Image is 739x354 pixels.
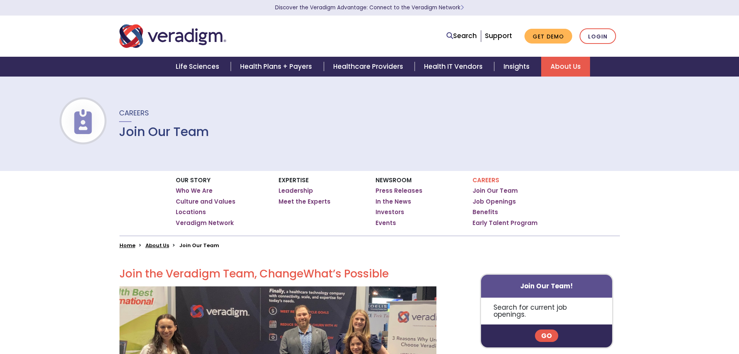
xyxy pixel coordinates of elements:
[145,242,169,249] a: About Us
[524,29,572,44] a: Get Demo
[541,57,590,77] a: About Us
[176,208,206,216] a: Locations
[485,31,512,40] a: Support
[176,187,213,195] a: Who We Are
[119,242,135,249] a: Home
[119,267,436,281] h2: Join the Veradigm Team, Change
[119,23,226,49] img: Veradigm logo
[460,4,464,11] span: Learn More
[231,57,324,77] a: Health Plans + Payers
[472,219,538,227] a: Early Talent Program
[472,187,518,195] a: Join Our Team
[376,187,422,195] a: Press Releases
[580,28,616,44] a: Login
[166,57,231,77] a: Life Sciences
[447,31,477,41] a: Search
[520,281,573,291] strong: Join Our Team!
[472,198,516,206] a: Job Openings
[376,208,404,216] a: Investors
[176,198,235,206] a: Culture and Values
[535,330,558,342] a: Go
[119,108,149,118] span: Careers
[303,266,389,281] span: What’s Possible
[275,4,464,11] a: Discover the Veradigm Advantage: Connect to the Veradigm NetworkLearn More
[494,57,541,77] a: Insights
[324,57,415,77] a: Healthcare Providers
[415,57,494,77] a: Health IT Vendors
[119,124,209,139] h1: Join Our Team
[376,198,411,206] a: In the News
[279,198,331,206] a: Meet the Experts
[176,219,234,227] a: Veradigm Network
[472,208,498,216] a: Benefits
[481,298,613,324] p: Search for current job openings.
[279,187,313,195] a: Leadership
[376,219,396,227] a: Events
